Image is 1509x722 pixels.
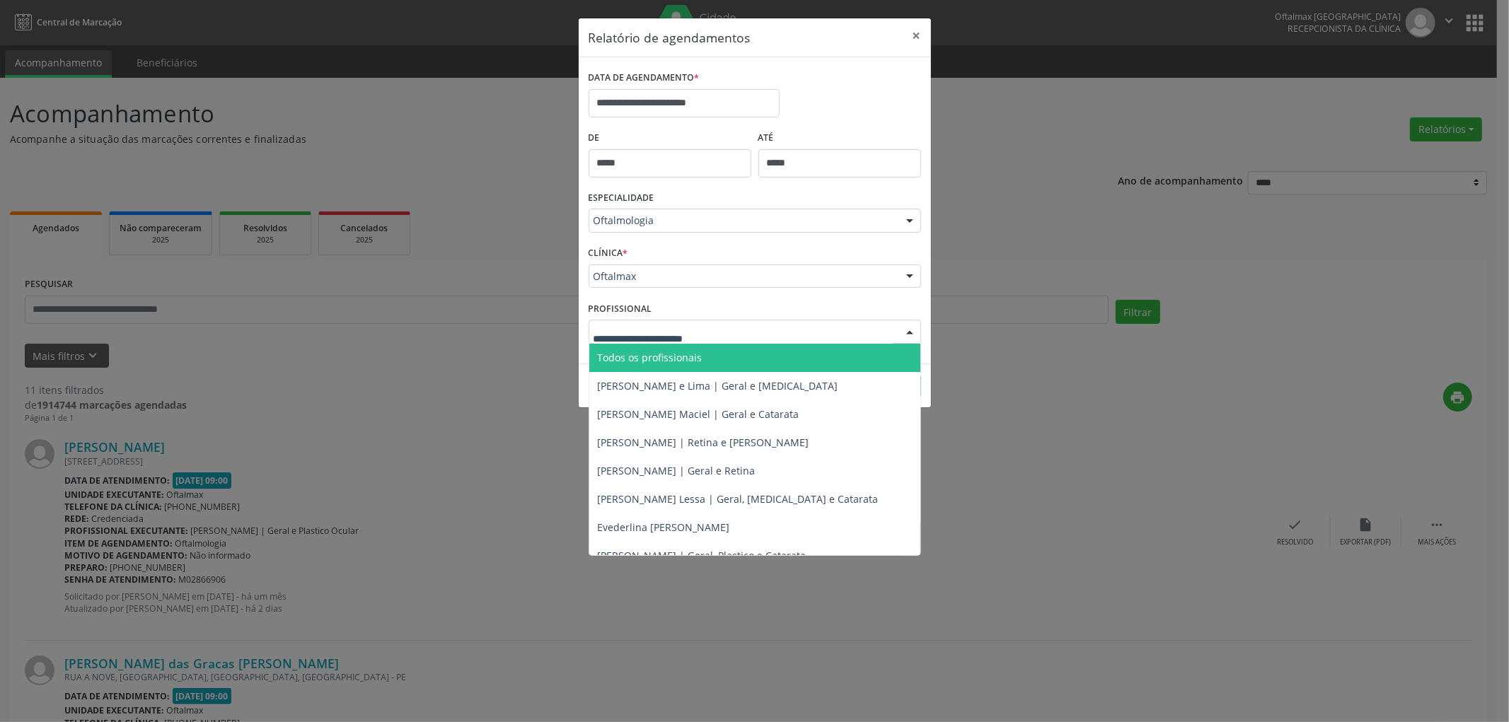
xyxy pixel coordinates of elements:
[589,187,654,209] label: ESPECIALIDADE
[589,28,751,47] h5: Relatório de agendamentos
[598,492,879,506] span: [PERSON_NAME] Lessa | Geral, [MEDICAL_DATA] e Catarata
[598,464,756,477] span: [PERSON_NAME] | Geral e Retina
[594,214,892,228] span: Oftalmologia
[598,549,806,562] span: [PERSON_NAME] | Geral, Plastico e Catarata
[589,67,700,89] label: DATA DE AGENDAMENTO
[598,520,730,534] span: Evederlina [PERSON_NAME]
[589,243,628,264] label: CLÍNICA
[589,127,751,149] label: De
[598,436,809,449] span: [PERSON_NAME] | Retina e [PERSON_NAME]
[758,127,921,149] label: ATÉ
[594,269,892,284] span: Oftalmax
[903,18,931,53] button: Close
[598,407,799,421] span: [PERSON_NAME] Maciel | Geral e Catarata
[598,379,838,392] span: [PERSON_NAME] e Lima | Geral e [MEDICAL_DATA]
[589,298,652,320] label: PROFISSIONAL
[598,351,703,364] span: Todos os profissionais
